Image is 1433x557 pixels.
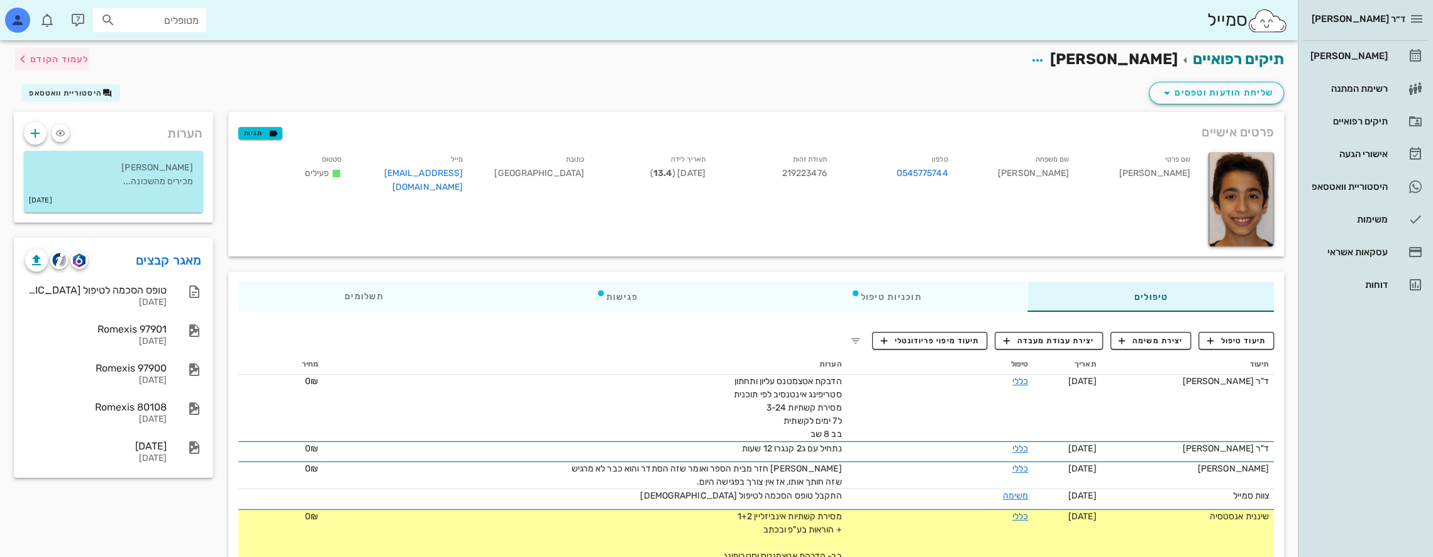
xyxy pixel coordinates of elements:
small: [DATE] [29,194,52,207]
div: [DATE] [25,440,167,452]
div: דוחות [1308,280,1388,290]
button: שליחת הודעות וטפסים [1149,82,1284,104]
span: 0₪ [305,463,318,474]
a: [EMAIL_ADDRESS][DOMAIN_NAME] [384,168,463,192]
a: מאגר קבצים [136,250,202,270]
div: [PERSON_NAME] [1106,462,1269,475]
small: מייל [451,155,463,163]
span: הדבקת אטצמטנס עליון ותחתון סטריפינג אינטנסיב לפי תוכנית מסירת קשתיות 3-24 ל7 ימים לקשתית בב 8 שב [734,376,842,439]
span: [DATE] [1068,511,1097,522]
span: תיעוד מיפוי פריודונטלי [880,335,979,346]
button: היסטוריית וואטסאפ [21,84,120,102]
th: תאריך [1033,355,1101,375]
button: תיעוד טיפול [1198,332,1274,350]
div: הערות [14,112,213,148]
span: שליחת הודעות וטפסים [1159,85,1273,101]
img: romexis logo [73,253,85,267]
div: ד"ר [PERSON_NAME] [1106,375,1269,388]
span: תג [37,10,45,18]
span: פעילים [305,168,329,179]
th: טיפול [847,355,1034,375]
a: עסקאות אשראי [1303,237,1428,267]
a: משימה [1003,490,1029,501]
span: יצירת עבודת מעבדה [1004,335,1094,346]
a: כללי [1012,376,1028,387]
a: כללי [1012,443,1028,454]
button: cliniview logo [50,251,68,269]
p: [PERSON_NAME] מכירים מהשכונה... [34,161,193,189]
a: משימות [1303,204,1428,234]
div: [PERSON_NAME] [958,150,1079,202]
div: תיקים רפואיים [1308,116,1388,126]
div: סמייל [1207,7,1288,34]
span: 0₪ [305,511,318,522]
button: romexis logo [70,251,88,269]
div: [PERSON_NAME] [1308,51,1388,61]
div: טופס הסכמה לטיפול [DEMOGRAPHIC_DATA] [25,284,167,296]
small: שם פרטי [1165,155,1190,163]
div: [DATE] [25,336,167,347]
button: לעמוד הקודם [15,48,89,70]
div: Romexis 80108 [25,401,167,413]
span: 0₪ [305,376,318,387]
div: [PERSON_NAME] [1079,150,1200,202]
div: שיננית אנסטסיה [1106,510,1269,523]
div: Romexis 97901 [25,323,167,335]
small: סטטוס [322,155,342,163]
span: [DATE] [1068,443,1097,454]
div: עסקאות אשראי [1308,247,1388,257]
div: Romexis 97900 [25,362,167,374]
span: ד״ר [PERSON_NAME] [1312,13,1405,25]
span: [DATE] [1068,490,1097,501]
small: תאריך לידה [671,155,705,163]
span: תשלומים [345,292,384,301]
span: [DATE] [1068,463,1097,474]
span: 219223476 [782,168,827,179]
span: [DATE] [1068,376,1097,387]
a: דוחות [1303,270,1428,300]
a: רשימת המתנה [1303,74,1428,104]
th: מחיר [238,355,323,375]
button: יצירת משימה [1110,332,1192,350]
div: [DATE] [25,375,167,386]
small: שם משפחה [1035,155,1069,163]
button: יצירת עבודת מעבדה [995,332,1102,350]
a: 0545775744 [896,167,948,180]
div: ד"ר [PERSON_NAME] [1106,442,1269,455]
button: תגיות [238,127,282,140]
small: טלפון [932,155,948,163]
a: תיקים רפואיים [1303,106,1428,136]
small: כתובת [566,155,585,163]
div: אישורי הגעה [1308,149,1388,159]
a: כללי [1012,511,1028,522]
span: [GEOGRAPHIC_DATA] [494,168,584,179]
button: תיעוד מיפוי פריודונטלי [872,332,988,350]
span: נתחיל עם ג2 קנגרו 12 שעות [742,443,842,454]
span: [PERSON_NAME] חזר מבית הספר ואומר שזה הסתדר והוא כבר לא מרגיש שזה חותך אותו, אז אין צורך בפגישה ה... [571,463,841,487]
span: תגיות [244,128,277,139]
span: 0₪ [305,443,318,454]
th: הערות [323,355,847,375]
span: יצירת משימה [1119,335,1183,346]
div: היסטוריית וואטסאפ [1308,182,1388,192]
div: [DATE] [25,297,167,308]
a: אישורי הגעה [1303,139,1428,169]
div: טיפולים [1027,282,1274,312]
div: תוכניות טיפול [744,282,1027,312]
div: משימות [1308,214,1388,224]
small: תעודת זהות [793,155,827,163]
strong: 13.4 [653,168,672,179]
div: רשימת המתנה [1308,84,1388,94]
img: cliniview logo [52,253,67,267]
a: [PERSON_NAME] [1303,41,1428,71]
span: [DATE] ( ) [650,168,705,179]
img: SmileCloud logo [1247,8,1288,33]
span: פרטים אישיים [1202,122,1274,142]
span: היסטוריית וואטסאפ [29,89,102,97]
div: פגישות [489,282,744,312]
span: תיעוד טיפול [1207,335,1266,346]
a: היסטוריית וואטסאפ [1303,172,1428,202]
a: כללי [1012,463,1028,474]
span: התקבל טופס הסכמה לטיפול [DEMOGRAPHIC_DATA] [640,490,841,501]
th: תיעוד [1101,355,1274,375]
